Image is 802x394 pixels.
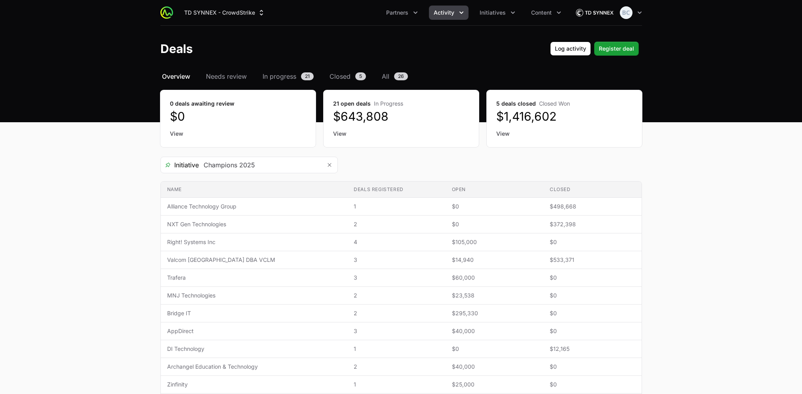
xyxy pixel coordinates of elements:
span: Initiatives [480,9,506,17]
span: $60,000 [452,274,537,282]
span: $0 [550,274,635,282]
a: Overview [160,72,192,81]
a: Needs review [204,72,248,81]
button: Partners [381,6,423,20]
button: Log activity [550,42,591,56]
span: $12,165 [550,345,635,353]
span: In progress [263,72,296,81]
span: Right! Systems Inc [167,238,341,246]
nav: Deals navigation [160,72,642,81]
span: 2 [354,363,439,371]
span: $14,940 [452,256,537,264]
span: Archangel Education & Technology [167,363,341,371]
span: $0 [452,220,537,228]
span: 2 [354,220,439,228]
span: $0 [452,345,537,353]
img: Bethany Crossley [620,6,632,19]
span: Initiative [161,160,199,170]
dd: $643,808 [333,109,469,123]
a: In progress21 [261,72,315,81]
a: All26 [380,72,410,81]
dd: $1,416,602 [496,109,632,123]
img: ActivitySource [160,6,173,19]
span: Valcom [GEOGRAPHIC_DATA] DBA VCLM [167,256,341,264]
span: $372,398 [550,220,635,228]
a: View [170,130,306,138]
img: TD SYNNEX [575,5,613,21]
span: $0 [550,238,635,246]
span: 2 [354,309,439,317]
dt: 21 open deals [333,100,469,108]
div: Supplier switch menu [179,6,270,20]
span: Needs review [206,72,247,81]
span: 3 [354,274,439,282]
h1: Deals [160,42,193,56]
span: $0 [550,309,635,317]
span: $0 [550,363,635,371]
span: 1 [354,381,439,388]
button: TD SYNNEX - CrowdStrike [179,6,270,20]
span: $295,330 [452,309,537,317]
button: Register deal [594,42,639,56]
div: Content menu [526,6,566,20]
dt: 0 deals awaiting review [170,100,306,108]
dt: 5 deals closed [496,100,632,108]
th: Closed [543,182,641,198]
span: DI Technology [167,345,341,353]
span: 26 [394,72,408,80]
span: Bridge IT [167,309,341,317]
span: In Progress [374,100,403,107]
button: Activity [429,6,469,20]
div: Activity menu [429,6,469,20]
div: Primary actions [550,42,639,56]
span: $0 [550,381,635,388]
span: $40,000 [452,327,537,335]
span: $0 [452,203,537,210]
span: Closed Won [539,100,570,107]
button: Content [526,6,566,20]
span: $0 [550,292,635,299]
a: View [333,130,469,138]
a: View [496,130,632,138]
input: Search initiatives [199,157,322,173]
button: Remove [322,157,337,173]
span: NXT Gen Technologies [167,220,341,228]
span: 3 [354,327,439,335]
span: $23,538 [452,292,537,299]
span: 3 [354,256,439,264]
th: Name [161,182,348,198]
th: Deals registered [347,182,445,198]
span: Trafera [167,274,341,282]
span: 21 [301,72,314,80]
div: Initiatives menu [475,6,520,20]
span: $0 [550,327,635,335]
span: AppDirect [167,327,341,335]
span: $40,000 [452,363,537,371]
span: Log activity [555,44,586,53]
span: 4 [354,238,439,246]
span: Zinfinity [167,381,341,388]
a: Closed5 [328,72,368,81]
span: Content [531,9,552,17]
span: 2 [354,292,439,299]
span: MNJ Technologies [167,292,341,299]
span: $105,000 [452,238,537,246]
span: Activity [434,9,454,17]
th: Open [446,182,543,198]
span: 1 [354,345,439,353]
span: $533,371 [550,256,635,264]
div: Main navigation [173,6,566,20]
div: Partners menu [381,6,423,20]
span: $25,000 [452,381,537,388]
button: Initiatives [475,6,520,20]
span: All [382,72,389,81]
span: Register deal [599,44,634,53]
span: 5 [355,72,366,80]
dd: $0 [170,109,306,123]
span: Overview [162,72,190,81]
span: Partners [386,9,408,17]
span: Closed [330,72,351,81]
span: 1 [354,203,439,210]
span: Alliance Technology Group [167,203,341,210]
span: $498,668 [550,203,635,210]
